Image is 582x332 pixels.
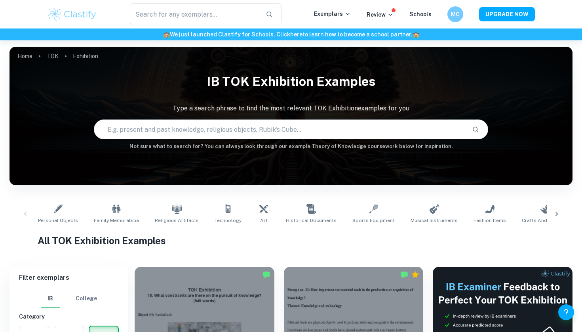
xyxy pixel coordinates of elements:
a: Schools [409,11,432,17]
a: Home [17,51,32,62]
span: Technology [215,217,242,224]
div: Filter type choice [41,289,97,308]
p: Exhibition [73,52,98,61]
span: Sports Equipment [352,217,395,224]
h1: IB TOK Exhibition examples [10,69,572,94]
h6: Not sure what to search for? You can always look through our example Theory of Knowledge coursewo... [10,142,572,150]
p: Exemplars [314,9,351,18]
span: Historical Documents [286,217,337,224]
button: Search [469,123,482,136]
button: College [76,289,97,308]
h6: MC [451,10,460,19]
img: Marked [400,271,408,279]
input: E.g. present and past knowledge, religious objects, Rubik's Cube... [94,118,465,140]
img: Marked [262,271,270,279]
button: MC [447,6,463,22]
span: 🏫 [163,31,170,38]
span: Musical Instruments [411,217,458,224]
span: 🏫 [413,31,419,38]
span: Religious Artifacts [155,217,199,224]
h6: Filter exemplars [10,267,128,289]
button: Help and Feedback [558,304,574,320]
span: Family Memorabilia [94,217,139,224]
button: IB [41,289,60,308]
h6: Category [19,312,119,321]
div: Premium [411,271,419,279]
a: here [290,31,302,38]
img: Clastify logo [47,6,97,22]
p: Type a search phrase to find the most relevant TOK Exhibition examples for you [10,104,572,113]
button: UPGRADE NOW [479,7,535,21]
h1: All TOK Exhibition Examples [38,233,544,248]
input: Search for any exemplars... [130,3,259,25]
span: Art [260,217,268,224]
span: Crafts and Hobbies [522,217,568,224]
a: TOK [47,51,59,62]
h6: We just launched Clastify for Schools. Click to learn how to become a school partner. [2,30,580,39]
span: Fashion Items [474,217,506,224]
p: Review [367,10,394,19]
span: Personal Objects [38,217,78,224]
